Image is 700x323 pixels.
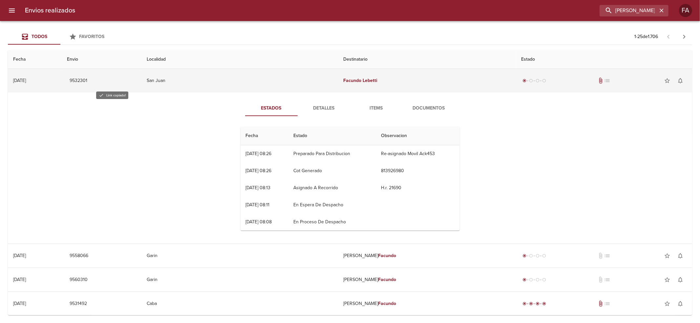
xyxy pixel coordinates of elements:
[246,202,270,208] div: [DATE] 08:11
[62,50,141,69] th: Envio
[542,278,546,282] span: radio_button_unchecked
[67,298,90,310] button: 9531492
[407,104,451,112] span: Documentos
[376,179,459,196] td: H.r. 21690
[597,77,604,84] span: Tiene documentos adjuntos
[597,300,604,307] span: Tiene documentos adjuntos
[677,300,684,307] span: notifications_none
[679,4,692,17] div: Abrir información de usuario
[522,302,526,306] span: radio_button_checked
[677,252,684,259] span: notifications_none
[664,300,670,307] span: star_border
[674,297,687,310] button: Activar notificaciones
[25,5,75,16] h6: Envios realizados
[338,244,516,268] td: [PERSON_NAME]
[354,104,399,112] span: Items
[521,276,547,283] div: Generado
[542,302,546,306] span: radio_button_checked
[542,79,546,83] span: radio_button_unchecked
[378,253,396,258] em: Facundo
[246,185,271,191] div: [DATE] 08:13
[661,74,674,87] button: Agregar a favoritos
[338,292,516,315] td: [PERSON_NAME]
[70,252,88,260] span: 9558066
[521,77,547,84] div: Generado
[141,69,338,92] td: San Juan
[338,50,516,69] th: Destinatario
[141,244,338,268] td: Garin
[661,33,676,40] span: Pagina anterior
[288,179,376,196] td: Asignado A Recorrido
[604,77,610,84] span: No tiene pedido asociado
[529,278,533,282] span: radio_button_unchecked
[70,77,87,85] span: 9532301
[536,79,540,83] span: radio_button_unchecked
[536,254,540,258] span: radio_button_unchecked
[8,50,62,69] th: Fecha
[70,300,87,308] span: 9531492
[246,168,272,173] div: [DATE] 08:26
[79,34,105,39] span: Favoritos
[376,145,459,162] td: Re-asignado Movil Ack453
[376,127,459,145] th: Observacion
[600,5,657,16] input: buscar
[676,29,692,45] span: Pagina siguiente
[363,78,378,83] em: Lebetti
[661,249,674,262] button: Agregar a favoritos
[141,50,338,69] th: Localidad
[536,302,540,306] span: radio_button_checked
[521,252,547,259] div: Generado
[521,300,547,307] div: Entregado
[542,254,546,258] span: radio_button_unchecked
[522,79,526,83] span: radio_button_checked
[249,104,294,112] span: Estados
[288,127,376,145] th: Estado
[245,100,455,116] div: Tabs detalle de guia
[141,292,338,315] td: Caba
[32,34,47,39] span: Todos
[13,277,26,282] div: [DATE]
[70,276,88,284] span: 9560310
[8,29,113,45] div: Tabs Envios
[246,151,272,156] div: [DATE] 08:26
[529,302,533,306] span: radio_button_checked
[241,127,460,231] table: Tabla de seguimiento
[664,77,670,84] span: star_border
[634,33,658,40] p: 1 - 25 de 1.706
[302,104,346,112] span: Detalles
[674,249,687,262] button: Activar notificaciones
[522,254,526,258] span: radio_button_checked
[529,254,533,258] span: radio_button_unchecked
[664,276,670,283] span: star_border
[288,145,376,162] td: Preparado Para Distribucion
[516,50,692,69] th: Estado
[344,78,362,83] em: Facundo
[604,252,610,259] span: No tiene pedido asociado
[13,253,26,258] div: [DATE]
[288,196,376,213] td: En Espera De Despacho
[141,268,338,292] td: Garin
[338,268,516,292] td: [PERSON_NAME]
[522,278,526,282] span: radio_button_checked
[679,4,692,17] div: FA
[376,162,459,179] td: 813926980
[536,278,540,282] span: radio_button_unchecked
[529,79,533,83] span: radio_button_unchecked
[674,74,687,87] button: Activar notificaciones
[378,301,396,306] em: Facundo
[288,162,376,179] td: Cot Generado
[13,301,26,306] div: [DATE]
[13,78,26,83] div: [DATE]
[288,213,376,231] td: En Proceso De Despacho
[677,77,684,84] span: notifications_none
[246,219,272,225] div: [DATE] 08:08
[674,273,687,286] button: Activar notificaciones
[67,250,91,262] button: 9558066
[4,3,20,18] button: menu
[67,274,90,286] button: 9560310
[604,300,610,307] span: No tiene pedido asociado
[67,75,90,87] button: 9532301
[597,276,604,283] span: No tiene documentos adjuntos
[604,276,610,283] span: No tiene pedido asociado
[597,252,604,259] span: No tiene documentos adjuntos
